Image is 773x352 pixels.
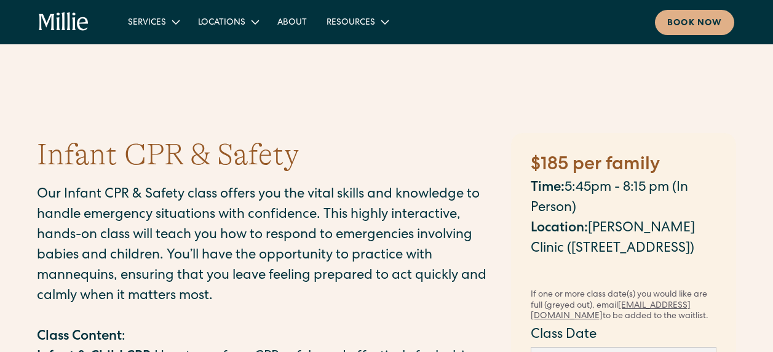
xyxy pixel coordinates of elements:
[317,12,397,32] div: Resources
[118,12,188,32] div: Services
[37,135,299,175] h1: Infant CPR & Safety
[37,330,122,344] strong: Class Content
[37,327,499,348] p: :
[531,178,716,260] p: 5:45pm - 8:15 pm (In Person) [PERSON_NAME] Clinic ([STREET_ADDRESS])
[37,307,499,327] p: ‍
[39,12,89,32] a: home
[531,326,716,346] label: Class Date
[531,182,565,195] strong: Time:
[667,17,722,30] div: Book now
[327,17,375,30] div: Resources
[268,12,317,32] a: About
[531,222,588,236] strong: Location:
[198,17,245,30] div: Locations
[531,290,716,322] div: If one or more class date(s) you would like are full (greyed out), email to be added to the waitl...
[128,17,166,30] div: Services
[531,260,716,280] p: ‍
[188,12,268,32] div: Locations
[531,156,660,175] strong: $185 per family
[37,185,499,307] p: Our Infant CPR & Safety class offers you the vital skills and knowledge to handle emergency situa...
[655,10,734,35] a: Book now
